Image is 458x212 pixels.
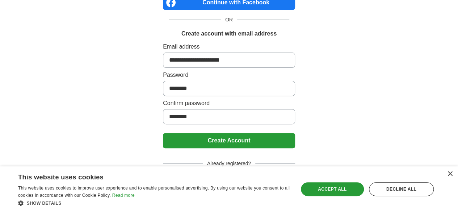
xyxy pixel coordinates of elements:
[18,186,290,198] span: This website uses cookies to improve user experience and to enable personalised advertising. By u...
[447,171,453,177] div: Close
[163,42,295,51] label: Email address
[112,193,135,198] a: Read more, opens a new window
[27,201,62,206] span: Show details
[18,171,272,182] div: This website uses cookies
[163,133,295,148] button: Create Account
[203,160,255,167] span: Already registered?
[369,182,434,196] div: Decline all
[18,199,290,207] div: Show details
[301,182,364,196] div: Accept all
[181,29,277,38] h1: Create account with email address
[221,16,237,24] span: OR
[163,99,295,108] label: Confirm password
[163,71,295,79] label: Password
